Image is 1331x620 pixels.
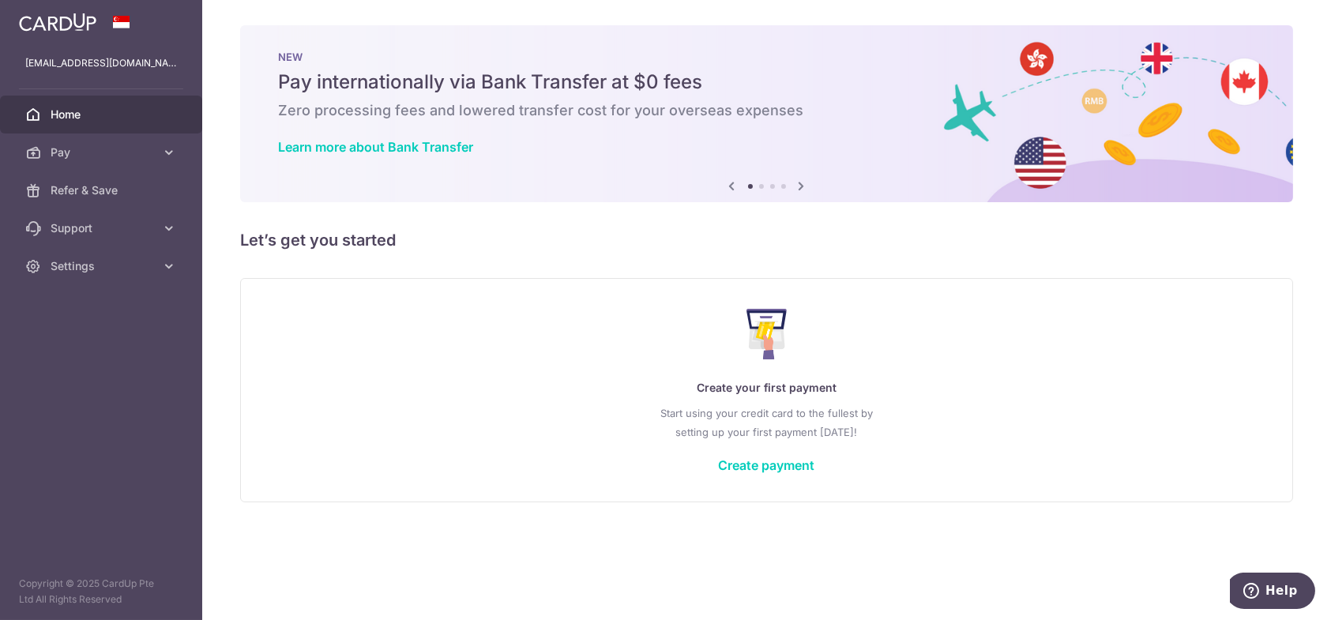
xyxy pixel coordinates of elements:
h5: Let’s get you started [240,227,1293,253]
a: Create payment [719,457,815,473]
a: Learn more about Bank Transfer [278,139,473,155]
h5: Pay internationally via Bank Transfer at $0 fees [278,70,1255,95]
span: Home [51,107,155,122]
img: Bank transfer banner [240,25,1293,202]
span: Pay [51,145,155,160]
img: CardUp [19,13,96,32]
p: Start using your credit card to the fullest by setting up your first payment [DATE]! [273,404,1261,442]
img: Make Payment [746,309,787,359]
span: Refer & Save [51,182,155,198]
h6: Zero processing fees and lowered transfer cost for your overseas expenses [278,101,1255,120]
p: NEW [278,51,1255,63]
p: Create your first payment [273,378,1261,397]
span: Settings [51,258,155,274]
iframe: Opens a widget where you can find more information [1230,573,1315,612]
span: Support [51,220,155,236]
p: [EMAIL_ADDRESS][DOMAIN_NAME] [25,55,177,71]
